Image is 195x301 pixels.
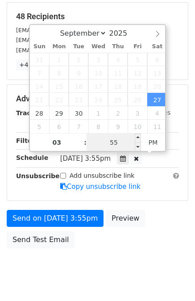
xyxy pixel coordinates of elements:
[108,53,128,66] span: September 4, 2025
[7,210,104,227] a: Send on [DATE] 3:55pm
[69,79,88,93] span: September 16, 2025
[30,120,50,133] span: October 5, 2025
[147,106,167,120] span: October 4, 2025
[69,93,88,106] span: September 23, 2025
[16,154,48,161] strong: Schedule
[60,183,141,191] a: Copy unsubscribe link
[150,258,195,301] iframe: Chat Widget
[128,53,147,66] span: September 5, 2025
[88,106,108,120] span: October 1, 2025
[147,44,167,50] span: Sat
[69,53,88,66] span: September 2, 2025
[84,134,87,151] span: :
[49,106,69,120] span: September 29, 2025
[108,79,128,93] span: September 18, 2025
[88,93,108,106] span: September 24, 2025
[88,120,108,133] span: October 8, 2025
[49,120,69,133] span: October 6, 2025
[30,134,84,151] input: Hour
[16,37,116,43] small: [EMAIL_ADDRESS][DOMAIN_NAME]
[69,66,88,79] span: September 9, 2025
[108,120,128,133] span: October 9, 2025
[16,109,46,117] strong: Tracking
[49,53,69,66] span: September 1, 2025
[88,66,108,79] span: September 10, 2025
[141,134,166,151] span: Click to toggle
[69,106,88,120] span: September 30, 2025
[107,29,139,38] input: Year
[108,106,128,120] span: October 2, 2025
[49,93,69,106] span: September 22, 2025
[30,79,50,93] span: September 14, 2025
[128,79,147,93] span: September 19, 2025
[70,171,135,180] label: Add unsubscribe link
[16,172,60,180] strong: Unsubscribe
[30,53,50,66] span: August 31, 2025
[16,59,54,71] a: +45 more
[147,120,167,133] span: October 11, 2025
[147,53,167,66] span: September 6, 2025
[108,66,128,79] span: September 11, 2025
[30,66,50,79] span: September 7, 2025
[128,66,147,79] span: September 12, 2025
[49,44,69,50] span: Mon
[49,79,69,93] span: September 15, 2025
[16,94,179,104] h5: Advanced
[16,27,116,33] small: [EMAIL_ADDRESS][DOMAIN_NAME]
[16,47,116,54] small: [EMAIL_ADDRESS][DOMAIN_NAME]
[128,106,147,120] span: October 3, 2025
[60,155,111,163] span: [DATE] 3:55pm
[108,44,128,50] span: Thu
[88,79,108,93] span: September 17, 2025
[69,44,88,50] span: Tue
[108,93,128,106] span: September 25, 2025
[88,53,108,66] span: September 3, 2025
[49,66,69,79] span: September 8, 2025
[69,120,88,133] span: October 7, 2025
[128,120,147,133] span: October 10, 2025
[16,12,179,21] h5: 48 Recipients
[147,93,167,106] span: September 27, 2025
[30,106,50,120] span: September 28, 2025
[87,134,141,151] input: Minute
[16,137,39,144] strong: Filters
[106,210,145,227] a: Preview
[30,44,50,50] span: Sun
[147,79,167,93] span: September 20, 2025
[30,93,50,106] span: September 21, 2025
[147,66,167,79] span: September 13, 2025
[128,44,147,50] span: Fri
[128,93,147,106] span: September 26, 2025
[7,231,75,248] a: Send Test Email
[88,44,108,50] span: Wed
